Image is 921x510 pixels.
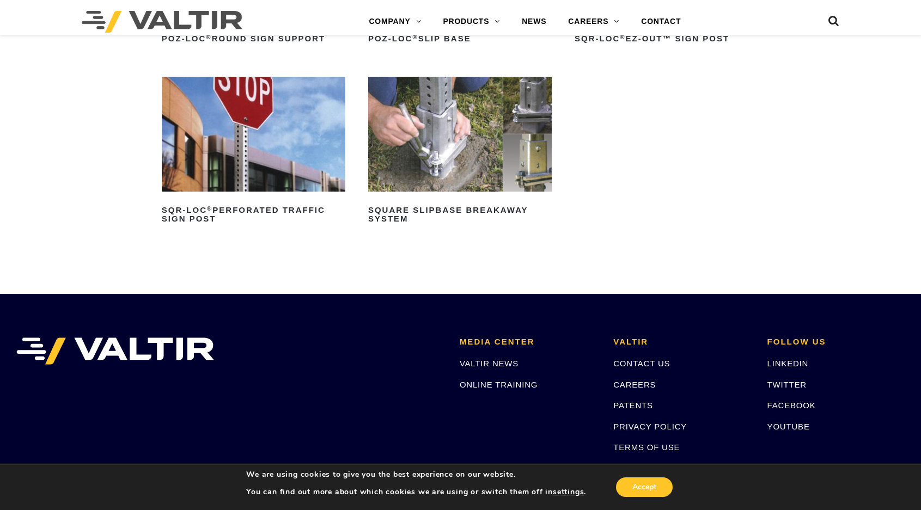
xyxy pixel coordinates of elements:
sup: ® [206,34,211,40]
h2: Square Slipbase Breakaway System [368,201,552,228]
h2: POZ-LOC Round Sign Support [162,30,345,48]
a: CAREERS [557,11,630,33]
a: CAREERS [613,380,656,389]
a: YOUTUBE [767,422,810,431]
img: VALTIR [16,337,214,365]
a: PATENTS [613,401,653,410]
h2: SQR-LOC EZ-Out™ Sign Post [575,30,758,48]
sup: ® [207,205,212,212]
a: NEWS [511,11,557,33]
button: Accept [616,477,673,497]
h2: SQR-LOC Perforated Traffic Sign Post [162,201,345,228]
sup: ® [620,34,625,40]
a: TWITTER [767,380,807,389]
a: LINKEDIN [767,359,809,368]
a: VALTIR NEWS [460,359,519,368]
a: CONTACT [630,11,692,33]
p: You can find out more about which cookies we are using or switch them off in . [246,487,586,497]
button: settings [553,487,584,497]
h2: POZ-LOC Slip Base [368,30,552,48]
a: CONTACT US [613,359,670,368]
a: Square Slipbase Breakaway System [368,77,552,228]
a: TERMS OF USE [613,443,680,452]
a: ONLINE TRAINING [460,380,538,389]
a: COMPANY [358,11,432,33]
p: We are using cookies to give you the best experience on our website. [246,470,586,480]
h2: MEDIA CENTER [460,337,597,347]
p: © Copyright 2023 Valtir, LLC. All Rights Reserved. [613,462,751,474]
h2: VALTIR [613,337,751,347]
a: PRODUCTS [432,11,511,33]
a: SQR-LOC®Perforated Traffic Sign Post [162,77,345,228]
sup: ® [412,34,418,40]
h2: FOLLOW US [767,337,905,347]
img: Valtir [82,11,242,33]
a: FACEBOOK [767,401,816,410]
a: PRIVACY POLICY [613,422,687,431]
